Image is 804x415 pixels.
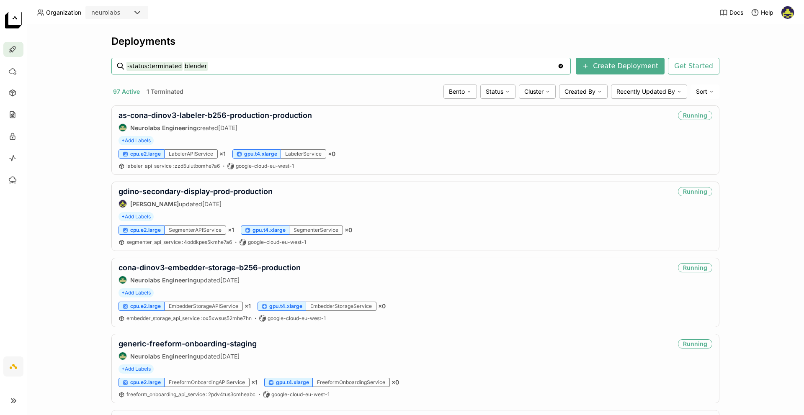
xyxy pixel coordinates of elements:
[218,124,237,131] span: [DATE]
[781,6,794,19] img: Farouk Ghallabi
[678,111,712,120] div: Running
[126,391,255,398] a: freeform_onboarding_api_service:2pdv4tus3cmheabc
[119,276,301,284] div: updated
[119,111,312,120] a: as-cona-dinov3-labeler-b256-production-production
[130,124,197,131] strong: Neurolabs Engineering
[130,200,179,207] strong: [PERSON_NAME]
[751,8,773,17] div: Help
[130,353,197,360] strong: Neurolabs Engineering
[119,352,126,360] img: Neurolabs Engineering
[524,88,544,95] span: Cluster
[486,88,503,95] span: Status
[313,378,390,387] div: FreeformOnboardingService
[126,163,220,169] a: labeler_api_service:zzd5ulutbomhe7a6
[119,187,273,196] a: gdino-secondary-display-prod-production
[119,124,126,131] img: Neurolabs Engineering
[761,9,773,16] span: Help
[253,227,286,233] span: gpu.t4.xlarge
[269,303,302,310] span: gpu.t4.xlarge
[126,315,252,322] a: embedder_storage_api_service:ox5xwsus52mhe7hn
[46,9,81,16] span: Organization
[245,302,251,310] span: × 1
[119,136,154,145] span: +Add Labels
[251,379,258,386] span: × 1
[443,85,477,99] div: Bento
[126,239,232,246] a: segmenter_api_service:4oddkpes5kmhe7a6
[130,151,161,157] span: cpu.e2.large
[201,315,202,321] span: :
[119,200,273,208] div: updated
[130,227,161,233] span: cpu.e2.large
[678,187,712,196] div: Running
[206,391,207,397] span: :
[345,226,352,234] span: × 0
[126,391,255,397] span: freeform_onboarding_api_service 2pdv4tus3cmheabc
[220,277,240,284] span: [DATE]
[126,315,252,321] span: embedder_storage_api_service ox5xwsus52mhe7hn
[119,123,312,132] div: created
[165,302,243,311] div: EmbedderStorageAPIService
[678,263,712,272] div: Running
[616,88,675,95] span: Recently Updated By
[111,35,719,48] div: Deployments
[119,263,301,272] a: cona-dinov3-embedder-storage-b256-production
[126,59,557,73] input: Search
[289,225,343,235] div: SegmenterService
[182,239,183,245] span: :
[126,239,232,245] span: segmenter_api_service 4oddkpes5kmhe7a6
[557,63,564,69] svg: Clear value
[165,378,250,387] div: FreeformOnboardingAPIService
[719,8,743,17] a: Docs
[378,302,386,310] span: × 0
[611,85,687,99] div: Recently Updated By
[220,353,240,360] span: [DATE]
[519,85,556,99] div: Cluster
[306,302,376,311] div: EmbedderStorageService
[119,276,126,284] img: Neurolabs Engineering
[119,212,154,221] span: +Add Labels
[126,163,220,169] span: labeler_api_service zzd5ulutbomhe7a6
[130,379,161,386] span: cpu.e2.large
[202,200,222,207] span: [DATE]
[219,150,226,158] span: × 1
[130,277,197,284] strong: Neurolabs Engineering
[111,86,142,97] button: 97 Active
[729,9,743,16] span: Docs
[392,379,399,386] span: × 0
[244,151,277,157] span: gpu.t4.xlarge
[268,315,326,322] span: google-cloud-eu-west-1
[119,339,257,348] a: generic-freeform-onboarding-staging
[228,226,234,234] span: × 1
[119,288,154,297] span: +Add Labels
[145,86,185,97] button: 1 Terminated
[173,163,174,169] span: :
[480,85,515,99] div: Status
[668,58,719,74] button: Get Started
[691,85,719,99] div: Sort
[165,225,226,235] div: SegmenterAPIService
[328,150,335,158] span: × 0
[564,88,595,95] span: Created By
[119,364,154,374] span: +Add Labels
[248,239,306,246] span: google-cloud-eu-west-1
[559,85,608,99] div: Created By
[5,12,22,28] img: logo
[119,352,257,360] div: updated
[121,9,122,17] input: Selected neurolabs.
[281,149,326,159] div: LabelerService
[91,8,120,17] div: neurolabs
[271,391,330,398] span: google-cloud-eu-west-1
[696,88,707,95] span: Sort
[276,379,309,386] span: gpu.t4.xlarge
[119,200,126,207] img: Farouk Ghallabi
[236,163,294,169] span: google-cloud-eu-west-1
[130,303,161,310] span: cpu.e2.large
[576,58,665,74] button: Create Deployment
[678,339,712,348] div: Running
[449,88,465,95] span: Bento
[165,149,218,159] div: LabelerAPIService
